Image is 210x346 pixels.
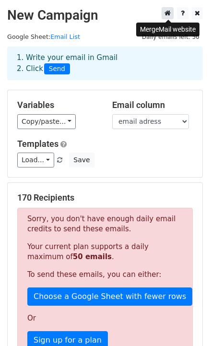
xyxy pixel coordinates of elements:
div: MergeMail website [136,23,199,36]
p: Your current plan supports a daily maximum of . [27,242,183,262]
strong: 50 emails [73,252,112,261]
h2: New Campaign [7,7,203,24]
button: Save [69,153,94,167]
a: Copy/paste... [17,114,76,129]
span: Send [44,63,70,75]
p: Sorry, you don't have enough daily email credits to send these emails. [27,214,183,234]
a: Choose a Google Sheet with fewer rows [27,287,192,306]
a: Load... [17,153,54,167]
a: Email List [50,33,80,40]
small: Google Sheet: [7,33,80,40]
div: 1. Write your email in Gmail 2. Click [10,52,200,74]
h5: Email column [112,100,193,110]
h5: Variables [17,100,98,110]
iframe: Chat Widget [162,300,210,346]
p: Or [27,313,183,323]
a: Daily emails left: 50 [139,33,203,40]
h5: 170 Recipients [17,192,193,203]
a: Templates [17,139,58,149]
p: To send these emails, you can either: [27,270,183,280]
